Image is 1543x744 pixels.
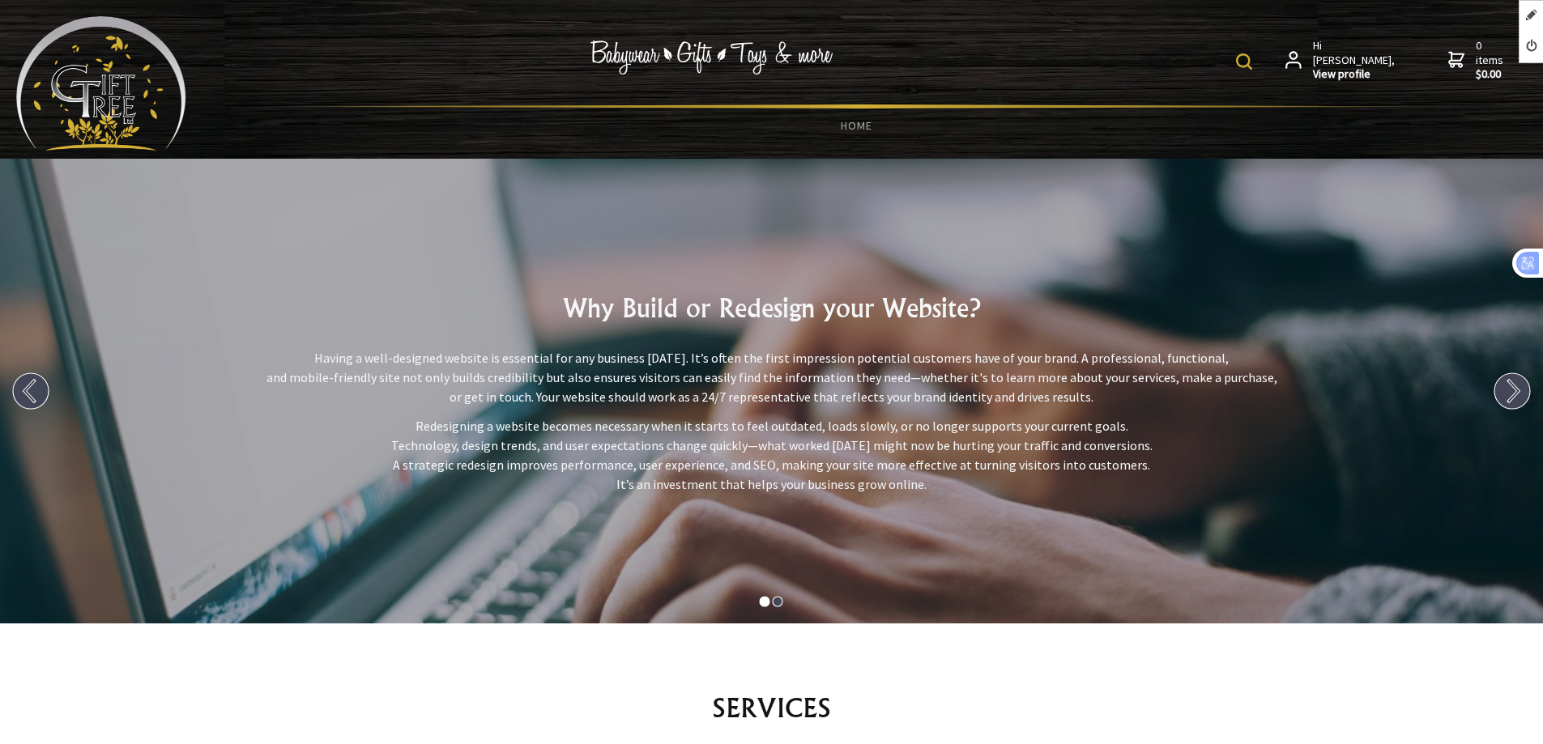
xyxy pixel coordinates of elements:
[1285,39,1396,82] a: Hi [PERSON_NAME],View profile
[1313,39,1396,82] span: Hi [PERSON_NAME],
[590,40,833,74] img: Babywear - Gifts - Toys & more
[1313,67,1396,82] strong: View profile
[1236,53,1252,70] img: product search
[13,288,1530,327] h2: Why Build or Redesign your Website?
[225,108,1489,142] a: HOME
[13,416,1530,494] p: Redesigning a website becomes necessary when it starts to feel outdated, loads slowly, or no long...
[13,348,1530,406] p: Having a well-designed website is essential for any business [DATE]. It’s often the first impress...
[16,16,186,151] img: Babyware - Gifts - Toys and more...
[1476,67,1507,82] strong: $0.00
[1476,38,1507,82] span: 0 items
[292,688,1251,727] h2: SERVICES
[1448,39,1507,82] a: 0 items$0.00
